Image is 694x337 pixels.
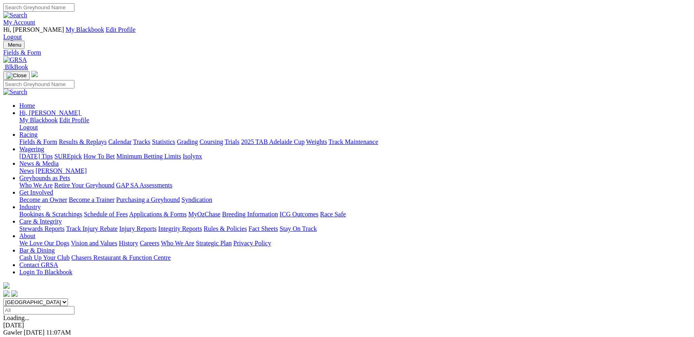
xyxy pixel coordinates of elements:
div: About [19,240,691,247]
a: Bar & Dining [19,247,55,254]
span: [DATE] [24,329,45,336]
a: 2025 TAB Adelaide Cup [241,138,305,145]
a: My Blackbook [19,117,58,123]
a: Industry [19,203,41,210]
a: Edit Profile [106,26,136,33]
a: Results & Replays [59,138,107,145]
div: My Account [3,26,691,41]
a: Racing [19,131,37,138]
a: MyOzChase [188,211,220,218]
a: Stewards Reports [19,225,64,232]
a: Get Involved [19,189,53,196]
img: Search [3,88,27,96]
a: Home [19,102,35,109]
span: Hi, [PERSON_NAME] [19,109,80,116]
a: Retire Your Greyhound [54,182,115,189]
img: Search [3,12,27,19]
a: We Love Our Dogs [19,240,69,247]
img: logo-grsa-white.png [3,282,10,289]
span: Hi, [PERSON_NAME] [3,26,64,33]
img: logo-grsa-white.png [31,71,38,77]
div: [DATE] [3,322,691,329]
a: Cash Up Your Club [19,254,70,261]
a: Careers [140,240,159,247]
a: Schedule of Fees [84,211,128,218]
a: Become an Owner [19,196,67,203]
a: Logout [19,124,38,131]
a: Integrity Reports [158,225,202,232]
a: Trials [224,138,239,145]
a: BlkBook [3,64,28,70]
a: Who We Are [161,240,194,247]
div: Get Involved [19,196,691,203]
a: [DATE] Tips [19,153,53,160]
img: GRSA [3,56,27,64]
a: Privacy Policy [233,240,271,247]
span: BlkBook [5,64,28,70]
a: Isolynx [183,153,202,160]
a: Fields & Form [3,49,691,56]
img: facebook.svg [3,290,10,297]
a: Rules & Policies [204,225,247,232]
a: Login To Blackbook [19,269,72,275]
a: Greyhounds as Pets [19,175,70,181]
div: News & Media [19,167,691,175]
a: Minimum Betting Limits [116,153,181,160]
div: Hi, [PERSON_NAME] [19,117,691,131]
a: Injury Reports [119,225,157,232]
a: Fields & Form [19,138,57,145]
a: My Account [3,19,35,26]
a: Wagering [19,146,44,152]
div: Racing [19,138,691,146]
a: Syndication [181,196,212,203]
a: Breeding Information [222,211,278,218]
a: Hi, [PERSON_NAME] [19,109,82,116]
a: Purchasing a Greyhound [116,196,180,203]
span: Gawler [3,329,22,336]
a: Care & Integrity [19,218,62,225]
a: My Blackbook [66,26,104,33]
a: Vision and Values [71,240,117,247]
a: Contact GRSA [19,261,58,268]
a: Edit Profile [60,117,89,123]
a: Race Safe [320,211,346,218]
a: Strategic Plan [196,240,232,247]
a: How To Bet [84,153,115,160]
a: Coursing [200,138,223,145]
a: Statistics [152,138,175,145]
input: Select date [3,306,74,314]
a: GAP SA Assessments [116,182,173,189]
img: twitter.svg [11,290,18,297]
input: Search [3,3,74,12]
a: Calendar [108,138,132,145]
a: About [19,232,35,239]
a: News [19,167,34,174]
a: Chasers Restaurant & Function Centre [71,254,171,261]
a: Become a Trainer [69,196,115,203]
input: Search [3,80,74,88]
a: Stay On Track [280,225,317,232]
div: Wagering [19,153,691,160]
a: Fact Sheets [249,225,278,232]
a: History [119,240,138,247]
span: 11:07AM [46,329,71,336]
a: Grading [177,138,198,145]
img: Close [6,72,27,79]
a: Weights [306,138,327,145]
a: Track Injury Rebate [66,225,117,232]
a: Logout [3,33,22,40]
a: Applications & Forms [129,211,187,218]
a: [PERSON_NAME] [35,167,86,174]
div: Care & Integrity [19,225,691,232]
button: Toggle navigation [3,71,30,80]
a: Who We Are [19,182,53,189]
span: Loading... [3,314,29,321]
span: Menu [8,42,21,48]
a: SUREpick [54,153,82,160]
div: Industry [19,211,691,218]
a: ICG Outcomes [280,211,318,218]
a: Bookings & Scratchings [19,211,82,218]
a: Track Maintenance [329,138,378,145]
button: Toggle navigation [3,41,25,49]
